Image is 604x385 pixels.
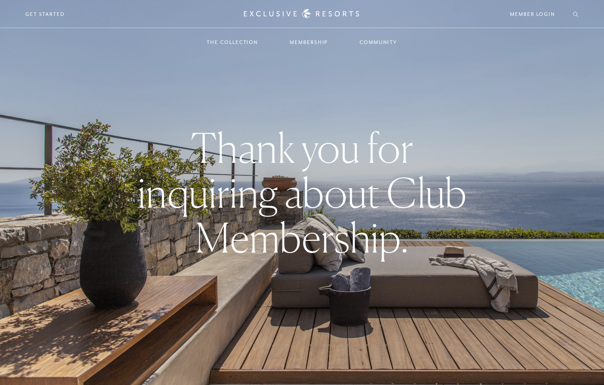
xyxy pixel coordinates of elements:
a: Membership [281,29,337,55]
a: Member Login [510,10,555,18]
a: The Collection [198,29,267,55]
a: Community [351,29,406,55]
a: Get Started [25,10,65,18]
h3: Thank you for inquiring about Club Membership. [121,125,483,260]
